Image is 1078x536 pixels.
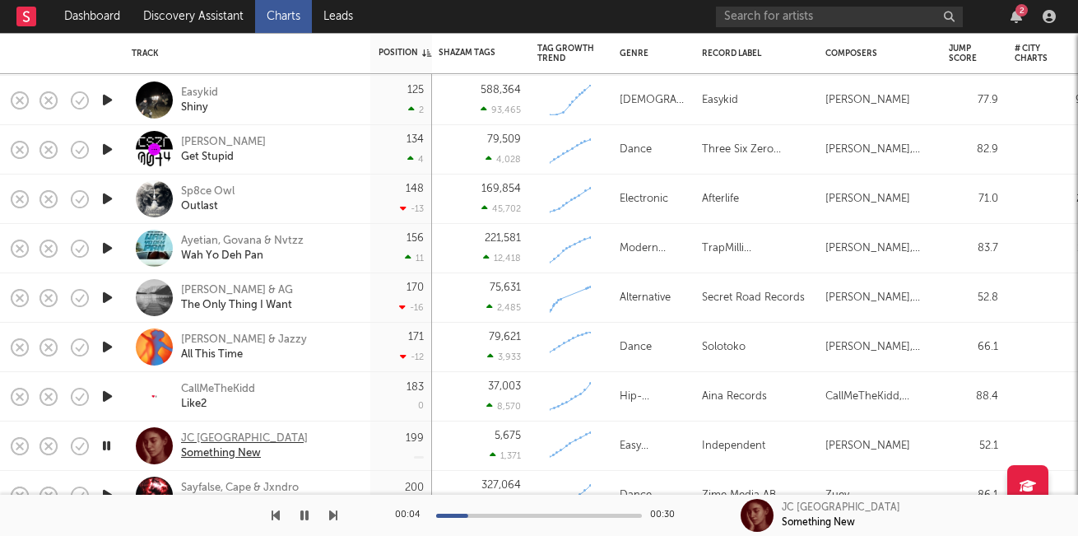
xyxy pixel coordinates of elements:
[406,433,424,444] div: 199
[782,515,855,530] div: Something New
[825,49,924,58] div: Composers
[490,282,521,293] div: 75,631
[702,189,739,209] div: Afterlife
[379,48,431,58] div: Position
[481,85,521,96] div: 588,364
[181,431,308,461] a: JC [GEOGRAPHIC_DATA]Something New
[181,397,255,412] div: Like2
[620,239,685,259] div: Modern Dancehall
[181,86,218,100] div: Easykid
[490,450,521,461] div: 1,371
[481,105,521,115] div: 93,465
[702,49,801,58] div: Record Label
[481,203,521,214] div: 45,702
[620,436,685,456] div: Easy Listening
[716,7,963,27] input: Search for artists
[418,402,424,411] div: 0
[949,338,998,357] div: 66.1
[181,283,293,298] div: [PERSON_NAME] & AG
[407,233,424,244] div: 156
[495,431,521,441] div: 5,675
[481,184,521,194] div: 169,854
[408,332,424,343] div: 171
[825,189,910,209] div: [PERSON_NAME]
[702,140,809,160] div: Three Six Zero Recordings
[181,333,307,362] a: [PERSON_NAME] & JazzyAll This Time
[407,154,424,165] div: 4
[132,49,354,58] div: Track
[620,486,652,506] div: Dance
[405,253,424,263] div: 11
[439,48,496,58] div: Shazam Tags
[488,381,521,392] div: 37,003
[949,436,998,456] div: 52.1
[825,338,932,357] div: [PERSON_NAME], [PERSON_NAME], [PERSON_NAME], [PERSON_NAME]
[949,486,998,506] div: 86.1
[1011,10,1022,23] button: 2
[406,184,424,194] div: 148
[702,338,746,357] div: Solotoko
[650,506,683,525] div: 00:30
[181,298,293,313] div: The Only Thing I Want
[407,382,424,393] div: 183
[825,288,932,308] div: [PERSON_NAME], [PERSON_NAME]
[487,134,521,145] div: 79,509
[407,85,424,96] div: 125
[702,239,809,259] div: TrapMilli Entertainment, Spaj Phoenix Records, LifeStyle Musik Group
[408,105,424,115] div: 2
[1015,4,1028,16] div: 2
[949,288,998,308] div: 52.8
[181,184,235,199] div: Sp8ce Owl
[181,347,307,362] div: All This Time
[620,387,685,407] div: Hip-Hop/Rap
[949,44,977,63] div: Jump Score
[395,506,428,525] div: 00:04
[825,486,932,506] div: Zuev [PERSON_NAME], [PERSON_NAME] [PERSON_NAME] [PERSON_NAME]
[181,100,218,115] div: Shiny
[537,44,595,63] div: Tag Growth Trend
[181,382,255,412] a: CallMeTheKiddLike2
[620,49,677,58] div: Genre
[949,239,998,259] div: 83.7
[485,233,521,244] div: 221,581
[949,387,998,407] div: 88.4
[825,140,932,160] div: [PERSON_NAME], [PERSON_NAME], [PERSON_NAME], [PERSON_NAME] [PERSON_NAME]
[702,91,738,110] div: Easykid
[181,150,266,165] div: Get Stupid
[181,86,218,115] a: EasykidShiny
[620,288,671,308] div: Alternative
[483,253,521,263] div: 12,418
[407,282,424,293] div: 170
[702,387,767,407] div: Aina Records
[782,501,900,515] div: JC [GEOGRAPHIC_DATA]
[181,333,307,347] div: [PERSON_NAME] & Jazzy
[486,401,521,412] div: 8,570
[181,184,235,214] a: Sp8ce OwlOutlast
[400,352,424,362] div: -12
[399,302,424,313] div: -16
[400,203,424,214] div: -13
[181,234,304,249] div: Ayetian, Govana & Nvtzz
[181,199,235,214] div: Outlast
[620,338,652,357] div: Dance
[407,134,424,145] div: 134
[181,431,308,446] div: JC [GEOGRAPHIC_DATA]
[181,249,304,263] div: Wah Yo Deh Pan
[949,91,998,110] div: 77.9
[825,387,932,407] div: CallMeTheKidd, TimDuzit
[181,382,255,397] div: CallMeTheKidd
[702,288,805,308] div: Secret Road Records
[702,486,776,506] div: Zime Media AB
[949,189,998,209] div: 71.0
[949,140,998,160] div: 82.9
[181,446,308,461] div: Something New
[181,481,323,510] a: Sayfalse, Cape & JxndroMontagem [PERSON_NAME]
[489,332,521,343] div: 79,621
[825,91,910,110] div: [PERSON_NAME]
[487,352,521,362] div: 3,933
[825,239,932,259] div: [PERSON_NAME], [PERSON_NAME], [PERSON_NAME], [PERSON_NAME], [PERSON_NAME], [PERSON_NAME]
[620,91,685,110] div: [DEMOGRAPHIC_DATA]
[481,480,521,491] div: 327,064
[181,234,304,263] a: Ayetian, Govana & NvtzzWah Yo Deh Pan
[486,154,521,165] div: 4,028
